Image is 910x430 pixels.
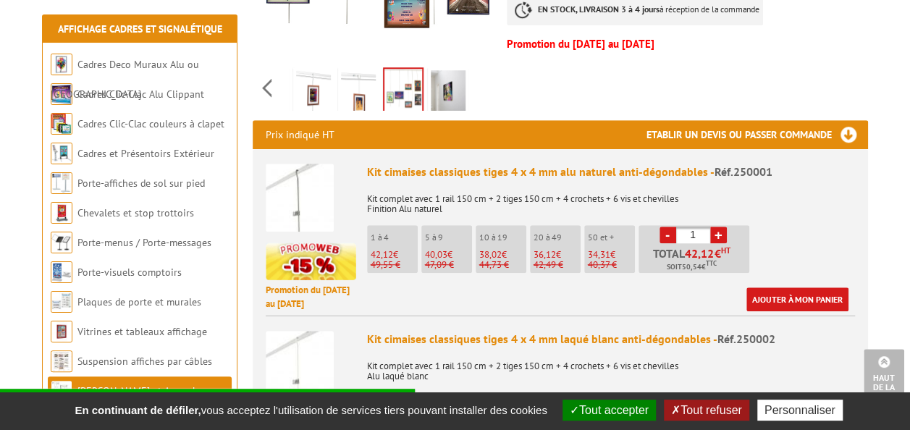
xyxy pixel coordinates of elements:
[664,400,749,421] button: Tout refuser
[77,88,204,101] a: Cadres Clic-Clac Alu Clippant
[367,331,855,347] div: Kit cimaises classiques tiges 4 x 4 mm laqué blanc anti-dégondables -
[51,54,72,75] img: Cadres Deco Muraux Alu ou Bois
[341,70,376,115] img: cimaises_classiques_pour_tableaux_systeme_accroche_cadre_250001_4bis.jpg
[667,261,717,273] span: Soit €
[77,117,224,130] a: Cadres Clic-Clac couleurs à clapet
[51,172,72,194] img: Porte-affiches de sol sur pied
[706,259,717,267] sup: TTC
[51,202,72,224] img: Chevalets et stop trottoirs
[588,260,635,270] p: 40,37 €
[77,266,182,279] a: Porte-visuels comptoirs
[479,232,526,243] p: 10 à 19
[715,164,772,179] span: Réf.250001
[588,248,610,261] span: 34,31
[296,70,331,115] img: cimaises_classiques_pour_tableaux_systeme_accroche_cadre_250001_1bis.jpg
[58,22,222,35] a: Affichage Cadres et Signalétique
[534,248,556,261] span: 36,12
[266,243,356,280] img: promotion
[367,351,855,381] p: Kit complet avec 1 rail 150 cm + 2 tiges 150 cm + 4 crochets + 6 vis et chevilles Alu laqué blanc
[51,321,72,342] img: Vitrines et tableaux affichage
[51,58,199,101] a: Cadres Deco Muraux Alu ou [GEOGRAPHIC_DATA]
[715,248,721,259] span: €
[77,147,214,160] a: Cadres et Présentoirs Extérieur
[425,248,447,261] span: 40,03
[425,260,472,270] p: 47,09 €
[51,291,72,313] img: Plaques de porte et murales
[757,400,843,421] button: Personnaliser (fenêtre modale)
[77,177,205,190] a: Porte-affiches de sol sur pied
[51,261,72,283] img: Porte-visuels comptoirs
[563,400,656,421] button: Tout accepter
[507,40,867,49] p: Promotion du [DATE] au [DATE]
[260,76,274,100] span: Previous
[685,248,715,259] span: 42,12
[371,232,418,243] p: 1 à 4
[864,349,904,408] a: Haut de la page
[588,232,635,243] p: 50 et +
[660,227,676,243] a: -
[538,4,660,14] strong: EN STOCK, LIVRAISON 3 à 4 jours
[746,287,848,311] a: Ajouter à mon panier
[721,245,730,256] sup: HT
[479,250,526,260] p: €
[682,261,702,273] span: 50,54
[384,69,422,114] img: 250014_rail_alu_horizontal_tiges_cables.jpg
[371,250,418,260] p: €
[51,143,72,164] img: Cadres et Présentoirs Extérieur
[479,260,526,270] p: 44,73 €
[588,250,635,260] p: €
[371,248,393,261] span: 42,12
[479,248,502,261] span: 38,02
[646,120,868,149] h3: Etablir un devis ou passer commande
[534,260,581,270] p: 42,49 €
[367,184,855,214] p: Kit complet avec 1 rail 150 cm + 2 tiges 150 cm + 4 crochets + 6 vis et chevilles Finition Alu na...
[266,164,334,232] img: Kit cimaises classiques tiges 4 x 4 mm alu naturel anti-dégondables
[425,250,472,260] p: €
[717,332,775,346] span: Réf.250002
[710,227,727,243] a: +
[367,164,855,180] div: Kit cimaises classiques tiges 4 x 4 mm alu naturel anti-dégondables -
[266,120,334,149] p: Prix indiqué HT
[425,232,472,243] p: 5 à 9
[266,284,356,311] p: Promotion du [DATE] au [DATE]
[77,236,211,249] a: Porte-menus / Porte-messages
[51,113,72,135] img: Cadres Clic-Clac couleurs à clapet
[534,250,581,260] p: €
[534,232,581,243] p: 20 à 49
[51,232,72,253] img: Porte-menus / Porte-messages
[642,248,749,273] p: Total
[431,70,465,115] img: rail_cimaise_horizontal_fixation_installation_cadre_decoration_tableau_vernissage_exposition_affi...
[371,260,418,270] p: 49,55 €
[77,206,194,219] a: Chevalets et stop trottoirs
[77,295,201,308] a: Plaques de porte et murales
